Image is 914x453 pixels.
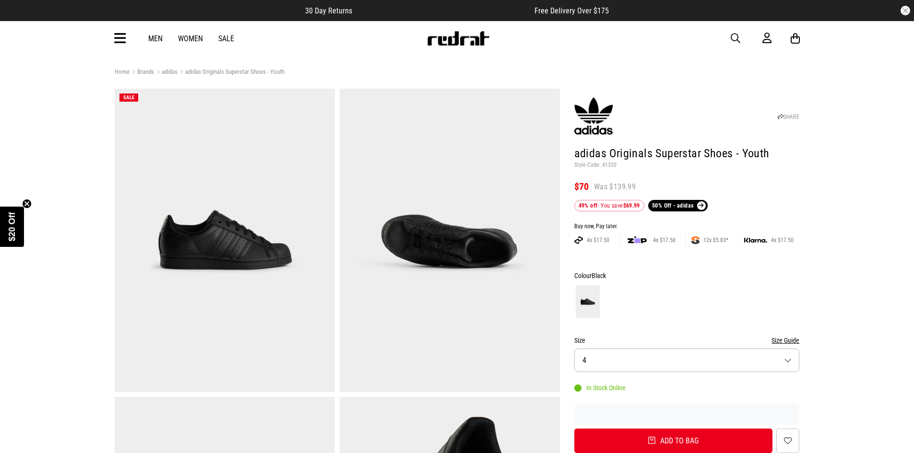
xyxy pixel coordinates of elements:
[700,236,732,244] span: 12x $5.83*
[7,212,17,241] span: $20 Off
[178,68,285,77] a: adidas Originals Superstar Shoes - Youth
[148,34,163,43] a: Men
[574,236,583,244] img: AFTERPAY
[576,285,600,318] img: Black
[574,335,800,346] div: Size
[574,223,800,231] div: Buy now, Pay later.
[574,146,800,162] h1: adidas Originals Superstar Shoes - Youth
[123,94,134,101] span: SALE
[178,34,203,43] a: Women
[628,235,647,245] img: zip
[371,6,515,15] iframe: Customer reviews powered by Trustpilot
[767,236,797,244] span: 4x $17.50
[218,34,234,43] a: Sale
[574,200,644,211] div: - You save
[574,429,773,453] button: Add to bag
[340,89,560,392] img: Adidas Originals Superstar Shoes - Youth in Black
[115,89,335,392] img: Adidas Originals Superstar Shoes - Youth in Black
[574,348,800,372] button: 4
[583,236,613,244] span: 4x $17.50
[115,68,130,75] a: Home
[534,6,609,15] span: Free Delivery Over $175
[648,200,708,211] a: 50% Off - adidas
[579,202,598,209] b: 49% off
[574,270,800,281] div: Colour
[592,272,606,279] span: Black
[574,409,800,419] iframe: Customer reviews powered by Trustpilot
[623,202,640,209] b: $69.99
[649,236,679,244] span: 4x $17.50
[778,114,799,120] a: SHARE
[130,68,154,77] a: Brands
[574,384,626,392] div: In Stock Online
[574,162,800,169] p: Style Code: 41320
[305,6,352,15] span: 30 Day Returns
[574,97,613,135] img: adidas
[594,182,636,192] span: Was $139.99
[427,31,490,46] img: Redrat logo
[574,181,589,192] span: $70
[772,335,799,346] button: Size Guide
[691,236,700,244] img: SPLITPAY
[744,238,767,243] img: KLARNA
[582,356,586,365] span: 4
[22,199,32,209] button: Close teaser
[154,68,178,77] a: adidas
